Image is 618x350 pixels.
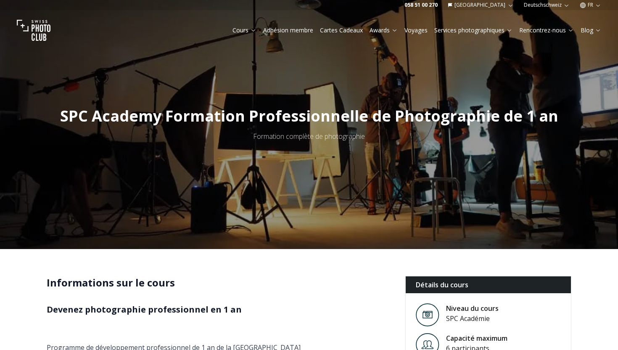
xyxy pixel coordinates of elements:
[581,26,601,34] a: Blog
[404,26,428,34] a: Voyages
[404,2,438,8] a: 058 51 00 270
[519,26,574,34] a: Rencontrez-nous
[446,303,499,313] div: Niveau du cours
[401,24,431,36] button: Voyages
[260,24,317,36] button: Adhésion membre
[60,106,558,126] span: SPC Academy Formation Professionnelle de Photographie de 1 an
[406,276,571,293] div: Détails du cours
[431,24,516,36] button: Services photographiques
[232,26,256,34] a: Cours
[317,24,366,36] button: Cartes Cadeaux
[366,24,401,36] button: Awards
[253,132,365,141] span: Formation complète de photographie
[47,276,392,289] h2: Informations sur le cours
[17,13,50,47] img: Swiss photo club
[320,26,363,34] a: Cartes Cadeaux
[446,313,499,323] div: SPC Académie
[47,304,242,315] strong: Devenez photographie professionnel en 1 an
[229,24,260,36] button: Cours
[370,26,398,34] a: Awards
[416,303,439,326] img: Level
[516,24,577,36] button: Rencontrez-nous
[577,24,605,36] button: Blog
[446,333,507,343] div: Capacité maximum
[263,26,313,34] a: Adhésion membre
[434,26,512,34] a: Services photographiques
